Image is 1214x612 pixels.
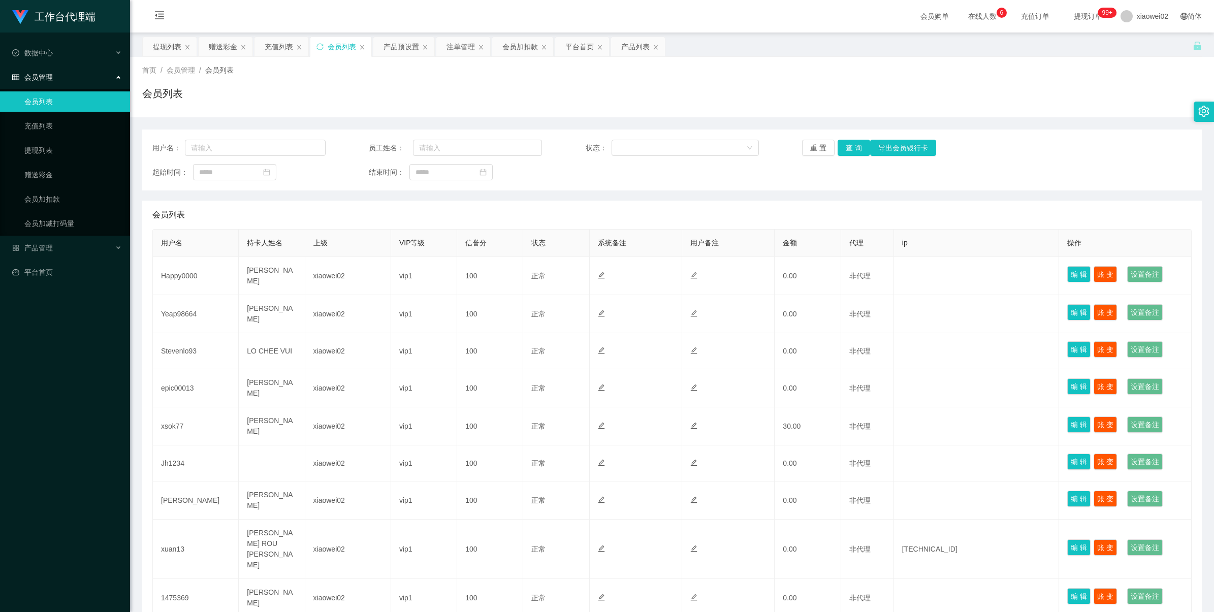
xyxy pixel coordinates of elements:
span: 非代理 [849,384,871,392]
div: 注单管理 [446,37,475,56]
button: 账 变 [1094,341,1117,358]
td: 0.00 [775,481,841,520]
button: 编 辑 [1067,588,1091,604]
td: vip1 [391,295,457,333]
i: 图标: edit [598,545,605,552]
i: 图标: close [422,44,428,50]
i: 图标: close [653,44,659,50]
td: xiaowei02 [305,295,391,333]
span: 正常 [531,496,546,504]
p: 6 [1000,8,1003,18]
a: 图标: dashboard平台首页 [12,262,122,282]
td: xiaowei02 [305,333,391,369]
td: 100 [457,445,523,481]
td: 0.00 [775,333,841,369]
td: 100 [457,295,523,333]
td: [PERSON_NAME] [153,481,239,520]
span: 金额 [783,239,797,247]
i: 图标: edit [598,310,605,317]
button: 账 变 [1094,454,1117,470]
span: 正常 [531,272,546,280]
button: 编 辑 [1067,378,1091,395]
span: 充值订单 [1016,13,1055,20]
span: 正常 [531,422,546,430]
button: 查 询 [838,140,870,156]
td: vip1 [391,369,457,407]
td: 0.00 [775,257,841,295]
span: 正常 [531,459,546,467]
h1: 工作台代理端 [35,1,95,33]
td: 0.00 [775,520,841,579]
button: 编 辑 [1067,266,1091,282]
button: 设置备注 [1127,588,1163,604]
button: 设置备注 [1127,304,1163,320]
i: 图标: close [240,44,246,50]
i: 图标: edit [598,422,605,429]
i: 图标: table [12,74,19,81]
a: 工作台代理端 [12,12,95,20]
td: 100 [457,481,523,520]
i: 图标: edit [690,347,697,354]
a: 会员列表 [24,91,122,112]
span: 非代理 [849,545,871,553]
a: 充值列表 [24,116,122,136]
a: 会员加减打码量 [24,213,122,234]
button: 账 变 [1094,491,1117,507]
span: 状态： [586,143,612,153]
td: [PERSON_NAME] ROU [PERSON_NAME] [239,520,305,579]
span: 非代理 [849,310,871,318]
i: 图标: global [1180,13,1188,20]
td: xiaowei02 [305,520,391,579]
div: 赠送彩金 [209,37,237,56]
i: 图标: edit [690,594,697,601]
td: vip1 [391,520,457,579]
span: 状态 [531,239,546,247]
span: 在线人数 [963,13,1002,20]
i: 图标: edit [598,459,605,466]
span: 产品管理 [12,244,53,252]
td: 0.00 [775,445,841,481]
td: vip1 [391,481,457,520]
i: 图标: close [478,44,484,50]
span: 非代理 [849,422,871,430]
span: 数据中心 [12,49,53,57]
button: 设置备注 [1127,266,1163,282]
i: 图标: calendar [480,169,487,176]
td: [PERSON_NAME] [239,481,305,520]
h1: 会员列表 [142,86,183,101]
td: 100 [457,333,523,369]
i: 图标: edit [690,459,697,466]
span: / [199,66,201,74]
td: LO CHEE VUI [239,333,305,369]
i: 图标: check-circle-o [12,49,19,56]
span: 会员管理 [167,66,195,74]
span: VIP等级 [399,239,425,247]
i: 图标: sync [316,43,324,50]
span: 上级 [313,239,328,247]
button: 账 变 [1094,378,1117,395]
td: Happy0000 [153,257,239,295]
div: 产品列表 [621,37,650,56]
i: 图标: calendar [263,169,270,176]
input: 请输入 [185,140,326,156]
span: 会员列表 [152,209,185,221]
span: 结束时间： [369,167,409,178]
span: 用户备注 [690,239,719,247]
td: vip1 [391,333,457,369]
i: 图标: down [747,145,753,152]
i: 图标: close [296,44,302,50]
i: 图标: close [541,44,547,50]
span: 正常 [531,310,546,318]
i: 图标: edit [598,594,605,601]
i: 图标: edit [690,310,697,317]
td: [PERSON_NAME] [239,407,305,445]
td: 100 [457,369,523,407]
button: 账 变 [1094,266,1117,282]
td: xsok77 [153,407,239,445]
i: 图标: close [597,44,603,50]
i: 图标: close [359,44,365,50]
button: 设置备注 [1127,539,1163,556]
span: 操作 [1067,239,1081,247]
button: 账 变 [1094,416,1117,433]
td: 30.00 [775,407,841,445]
